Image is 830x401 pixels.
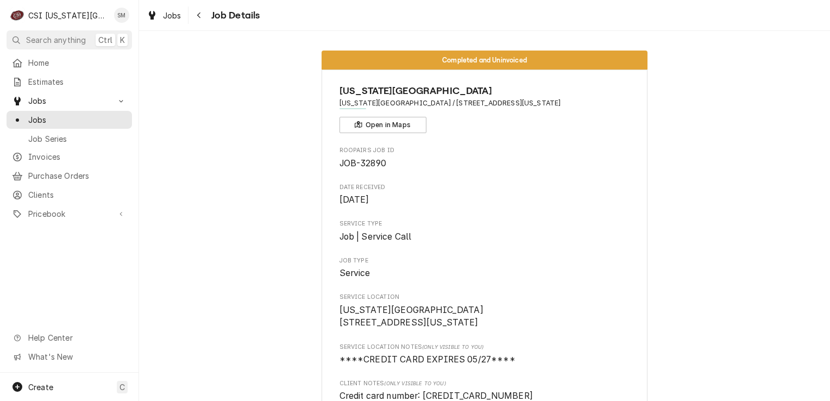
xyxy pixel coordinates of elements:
[339,84,630,98] span: Name
[339,220,630,228] span: Service Type
[339,98,630,108] span: Address
[7,54,132,72] a: Home
[7,130,132,148] a: Job Series
[7,348,132,366] a: Go to What's New
[339,84,630,133] div: Client Information
[10,8,25,23] div: C
[339,304,630,329] span: Service Location
[163,10,181,21] span: Jobs
[339,183,630,206] div: Date Received
[7,92,132,110] a: Go to Jobs
[339,195,369,205] span: [DATE]
[28,189,127,200] span: Clients
[339,343,630,352] span: Service Location Notes
[114,8,129,23] div: Sean Mckelvey's Avatar
[120,34,125,46] span: K
[339,256,630,280] div: Job Type
[28,114,127,126] span: Jobs
[339,158,386,168] span: JOB-32890
[339,146,630,155] span: Roopairs Job ID
[28,208,110,220] span: Pricebook
[98,34,112,46] span: Ctrl
[422,344,483,350] span: (Only Visible to You)
[339,193,630,206] span: Date Received
[339,146,630,170] div: Roopairs Job ID
[339,305,483,328] span: [US_STATE][GEOGRAPHIC_DATA] [STREET_ADDRESS][US_STATE]
[10,8,25,23] div: CSI Kansas City's Avatar
[28,151,127,162] span: Invoices
[7,186,132,204] a: Clients
[26,34,86,46] span: Search anything
[339,267,630,280] span: Job Type
[7,329,132,347] a: Go to Help Center
[339,117,426,133] button: Open in Maps
[7,148,132,166] a: Invoices
[339,231,412,242] span: Job | Service Call
[7,205,132,223] a: Go to Pricebook
[120,381,125,393] span: C
[28,351,125,362] span: What's New
[339,379,630,388] span: Client Notes
[28,76,127,87] span: Estimates
[339,293,630,302] span: Service Location
[339,343,630,366] div: [object Object]
[339,157,630,170] span: Roopairs Job ID
[442,57,527,64] span: Completed and Uninvoiced
[339,293,630,329] div: Service Location
[28,133,127,145] span: Job Series
[339,268,370,278] span: Service
[28,332,125,343] span: Help Center
[384,380,445,386] span: (Only Visible to You)
[28,10,108,21] div: CSI [US_STATE][GEOGRAPHIC_DATA]
[114,8,129,23] div: SM
[339,353,630,366] span: [object Object]
[208,8,260,23] span: Job Details
[28,95,110,106] span: Jobs
[7,30,132,49] button: Search anythingCtrlK
[28,383,53,392] span: Create
[7,111,132,129] a: Jobs
[142,7,186,24] a: Jobs
[7,167,132,185] a: Purchase Orders
[322,51,647,70] div: Status
[7,73,132,91] a: Estimates
[339,220,630,243] div: Service Type
[339,183,630,192] span: Date Received
[28,170,127,181] span: Purchase Orders
[191,7,208,24] button: Navigate back
[339,256,630,265] span: Job Type
[339,230,630,243] span: Service Type
[28,57,127,68] span: Home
